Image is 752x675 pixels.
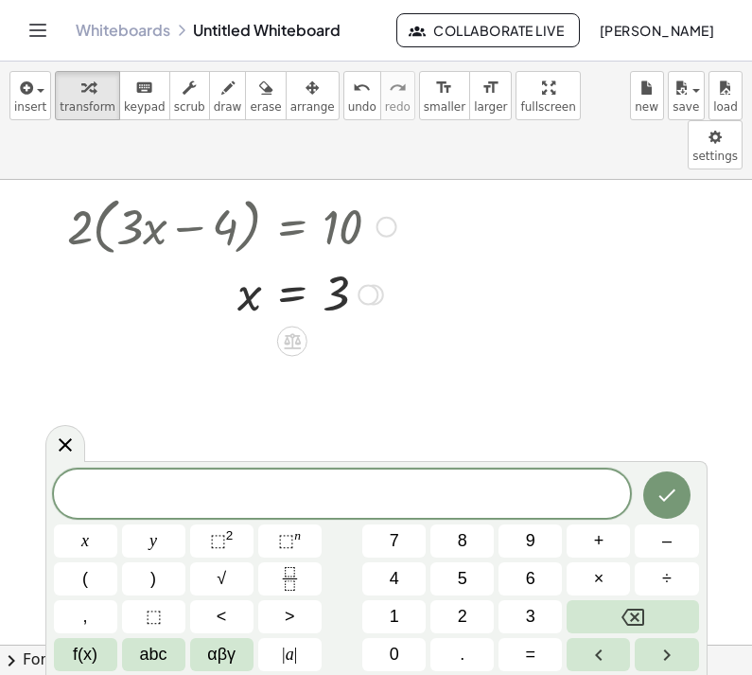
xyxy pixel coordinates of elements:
[385,100,411,114] span: redo
[430,562,494,595] button: 5
[282,645,286,664] span: |
[124,100,166,114] span: keypad
[353,77,371,99] i: undo
[458,528,467,554] span: 8
[55,71,120,120] button: transform
[258,638,322,671] button: Absolute value
[567,600,698,633] button: Backspace
[584,13,729,47] button: [PERSON_NAME]
[146,604,162,630] span: ⬚
[474,100,507,114] span: larger
[290,100,335,114] span: arrange
[54,638,117,671] button: Functions
[635,562,698,595] button: Divide
[390,528,399,554] span: 7
[594,566,604,592] span: ×
[217,604,227,630] span: <
[60,100,115,114] span: transform
[82,566,88,592] span: (
[498,638,562,671] button: Equals
[635,638,698,671] button: Right arrow
[673,100,699,114] span: save
[424,100,465,114] span: smaller
[389,77,407,99] i: redo
[76,21,170,40] a: Whiteboards
[668,71,705,120] button: save
[343,71,381,120] button: undoundo
[73,642,97,667] span: f(x)
[498,562,562,595] button: 6
[458,566,467,592] span: 5
[190,638,254,671] button: Greek alphabet
[362,524,426,558] button: 7
[460,642,464,667] span: .
[526,604,535,630] span: 3
[226,528,234,542] sup: 2
[348,100,376,114] span: undo
[567,524,630,558] button: Plus
[390,604,399,630] span: 1
[662,528,672,554] span: –
[635,100,658,114] span: new
[258,524,322,558] button: Superscript
[54,600,117,633] button: ,
[362,638,426,671] button: 0
[430,638,494,671] button: .
[516,71,580,120] button: fullscreen
[122,562,185,595] button: )
[567,562,630,595] button: Times
[526,528,535,554] span: 9
[207,642,236,667] span: αβγ
[285,604,295,630] span: >
[390,642,399,667] span: 0
[692,150,738,163] span: settings
[122,600,185,633] button: Placeholder
[150,566,156,592] span: )
[390,566,399,592] span: 4
[713,100,738,114] span: load
[662,566,672,592] span: ÷
[81,528,89,554] span: x
[498,524,562,558] button: 9
[9,71,51,120] button: insert
[169,71,210,120] button: scrub
[643,471,691,519] button: Done
[245,71,286,120] button: erase
[419,71,470,120] button: format_sizesmaller
[277,326,307,356] div: Apply the same math to both sides of the equation
[14,100,46,114] span: insert
[210,531,226,550] span: ⬚
[708,71,743,120] button: load
[119,71,170,120] button: keyboardkeypad
[190,524,254,558] button: Squared
[258,600,322,633] button: Greater than
[635,524,698,558] button: Minus
[630,71,664,120] button: new
[526,642,536,667] span: =
[217,566,226,592] span: √
[214,100,242,114] span: draw
[140,642,167,667] span: abc
[435,77,453,99] i: format_size
[458,604,467,630] span: 2
[362,562,426,595] button: 4
[396,13,580,47] button: Collaborate Live
[380,71,415,120] button: redoredo
[278,531,294,550] span: ⬚
[362,600,426,633] button: 1
[498,600,562,633] button: 3
[520,100,575,114] span: fullscreen
[430,600,494,633] button: 2
[286,71,340,120] button: arrange
[688,120,743,169] button: settings
[54,562,117,595] button: (
[594,528,604,554] span: +
[282,642,297,667] span: a
[526,566,535,592] span: 6
[567,638,630,671] button: Left arrow
[258,562,322,595] button: Fraction
[23,15,53,45] button: Toggle navigation
[250,100,281,114] span: erase
[149,528,157,554] span: y
[135,77,153,99] i: keyboard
